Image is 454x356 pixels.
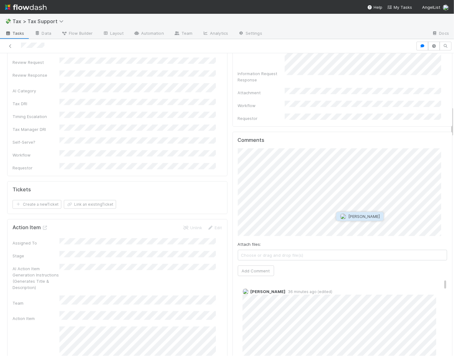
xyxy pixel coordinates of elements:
[422,5,440,10] span: AngelList
[5,30,24,36] span: Tasks
[197,29,233,39] a: Analytics
[13,152,59,158] div: Workflow
[387,4,412,10] a: My Tasks
[13,72,59,78] div: Review Response
[13,165,59,171] div: Requestor
[443,4,449,11] img: avatar_cc3a00d7-dd5c-4a2f-8d58-dd6545b20c0d.png
[238,90,285,96] div: Attachment
[13,139,59,145] div: Self-Serve?
[13,253,59,259] div: Stage
[13,126,59,132] div: Tax Manager DRI
[5,2,47,13] img: logo-inverted-e16ddd16eac7371096b0.svg
[13,300,59,306] div: Team
[251,289,286,294] span: [PERSON_NAME]
[242,288,249,295] img: avatar_9d20afb4-344c-4512-8880-fee77f5fe71b.png
[340,214,346,220] img: avatar_9d20afb4-344c-4512-8880-fee77f5fe71b.png
[286,289,333,294] span: 36 minutes ago (edited)
[13,88,59,94] div: AI Category
[13,187,31,193] h5: Tickets
[238,266,274,276] button: Add Comment
[183,225,202,230] a: Unlink
[238,115,285,121] div: Requestor
[64,200,116,209] button: Link an existingTicket
[98,29,129,39] a: Layout
[238,137,447,143] h5: Comments
[238,70,285,83] div: Information Request Response
[13,18,67,24] span: Tax > Tax Support
[13,266,59,291] div: AI Action Item Generation Instructions (Generates Title & Description)
[238,102,285,109] div: Workflow
[5,18,11,24] span: 💸
[13,224,48,231] h5: Action Item
[207,225,222,230] a: Edit
[348,214,380,219] span: [PERSON_NAME]
[427,29,454,39] a: Docs
[238,241,261,247] label: Attach files:
[13,101,59,107] div: Tax DRI
[13,200,61,209] button: Create a newTicket
[13,113,59,120] div: Timing Escalation
[29,29,56,39] a: Data
[13,315,59,322] div: Action Item
[336,212,384,221] button: [PERSON_NAME]
[129,29,169,39] a: Automation
[169,29,197,39] a: Team
[387,5,412,10] span: My Tasks
[13,59,59,65] div: Review Request
[61,30,93,36] span: Flow Builder
[367,4,382,10] div: Help
[56,29,98,39] a: Flow Builder
[13,240,59,246] div: Assigned To
[233,29,267,39] a: Settings
[238,250,447,260] span: Choose or drag and drop file(s)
